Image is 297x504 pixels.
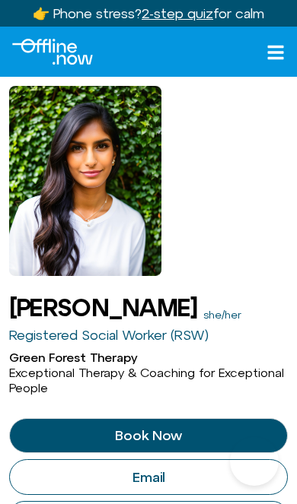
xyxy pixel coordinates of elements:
[9,459,288,496] a: Email
[9,365,288,395] h3: Exceptional Therapy & Coaching for Exceptional People
[9,350,288,365] h2: Green Forest Therapy
[12,39,93,65] div: Logo
[267,43,285,62] a: Open menu
[9,294,197,322] h1: [PERSON_NAME]
[115,428,182,443] span: Book Now
[230,437,279,486] iframe: Botpress
[203,309,241,321] a: she/her
[133,469,164,486] span: Email
[33,5,264,21] a: 👉 Phone stress?2-step quizfor calm
[9,327,209,343] a: Registered Social Worker (RSW)
[142,5,213,21] u: 2-step quiz
[9,418,288,453] a: Book Now
[12,39,93,65] img: Offline.Now logo in white. Text of the words offline.now with a line going through the "O"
